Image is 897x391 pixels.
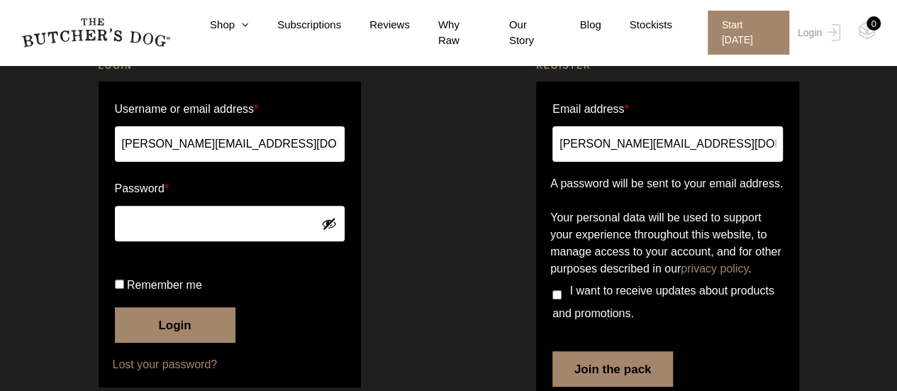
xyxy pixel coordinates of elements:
[99,59,362,73] h2: Login
[550,175,785,192] p: A password will be sent to your email address.
[481,17,552,49] a: Our Story
[115,280,124,289] input: Remember me
[182,17,249,33] a: Shop
[113,356,347,373] a: Lost your password?
[536,59,799,73] h2: Register
[858,21,876,40] img: TBD_Cart-Empty.png
[115,98,345,121] label: Username or email address
[552,285,774,319] span: I want to receive updates about products and promotions.
[552,351,673,387] button: Join the pack
[708,11,789,55] span: Start [DATE]
[341,17,410,33] a: Reviews
[552,290,562,299] input: I want to receive updates about products and promotions.
[681,263,748,275] a: privacy policy
[550,209,785,277] p: Your personal data will be used to support your experience throughout this website, to manage acc...
[410,17,481,49] a: Why Raw
[601,17,672,33] a: Stockists
[115,307,235,343] button: Login
[127,279,202,291] span: Remember me
[552,98,629,121] label: Email address
[552,17,601,33] a: Blog
[321,216,337,231] button: Show password
[867,16,881,31] div: 0
[249,17,341,33] a: Subscriptions
[794,11,840,55] a: Login
[693,11,794,55] a: Start [DATE]
[115,177,345,200] label: Password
